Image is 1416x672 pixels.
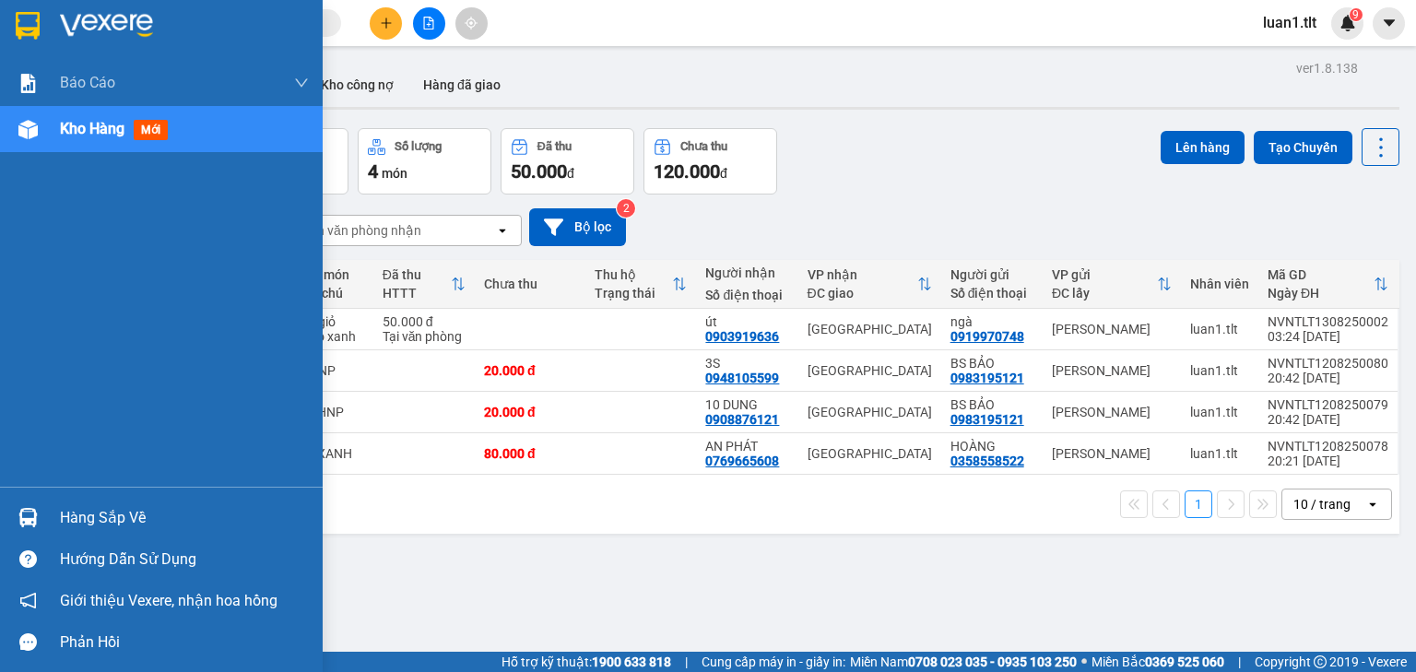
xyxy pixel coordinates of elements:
[382,166,407,181] span: món
[950,412,1024,427] div: 0983195121
[950,439,1033,454] div: HOÀNG
[60,589,277,612] span: Giới thiệu Vexere, nhận hoa hồng
[1268,329,1388,344] div: 03:24 [DATE]
[720,166,727,181] span: đ
[685,652,688,672] span: |
[60,629,309,656] div: Phản hồi
[1052,405,1172,419] div: [PERSON_NAME]
[808,405,932,419] div: [GEOGRAPHIC_DATA]
[1268,397,1388,412] div: NVNTLT1208250079
[705,329,779,344] div: 0903919636
[1043,260,1181,309] th: Toggle SortBy
[705,397,788,412] div: 10 DUNG
[294,221,421,240] div: Chọn văn phòng nhận
[680,140,727,153] div: Chưa thu
[1268,286,1374,301] div: Ngày ĐH
[383,314,466,329] div: 50.000 đ
[16,12,40,40] img: logo-vxr
[705,314,788,329] div: út
[705,371,779,385] div: 0948105599
[950,286,1033,301] div: Số điện thoại
[60,504,309,532] div: Hàng sắp về
[654,160,720,183] span: 120.000
[1091,652,1224,672] span: Miền Bắc
[1238,652,1241,672] span: |
[950,356,1033,371] div: BS BẢO
[1268,412,1388,427] div: 20:42 [DATE]
[537,140,572,153] div: Đã thu
[373,260,475,309] th: Toggle SortBy
[1268,267,1374,282] div: Mã GD
[1268,454,1388,468] div: 20:21 [DATE]
[1268,314,1388,329] div: NVNTLT1308250002
[585,260,696,309] th: Toggle SortBy
[1314,655,1327,668] span: copyright
[950,314,1033,329] div: ngà
[19,633,37,651] span: message
[19,592,37,609] span: notification
[18,74,38,93] img: solution-icon
[1052,322,1172,336] div: [PERSON_NAME]
[908,654,1077,669] strong: 0708 023 035 - 0935 103 250
[1052,267,1157,282] div: VP gửi
[950,371,1024,385] div: 0983195121
[617,199,635,218] sup: 2
[299,314,363,344] div: 1 k giỏ caro xanh
[950,267,1033,282] div: Người gửi
[408,63,515,107] button: Hàng đã giao
[950,454,1024,468] div: 0358558522
[1339,15,1356,31] img: icon-new-feature
[529,208,626,246] button: Bộ lọc
[484,277,576,291] div: Chưa thu
[422,17,435,29] span: file-add
[567,166,574,181] span: đ
[595,267,672,282] div: Thu hộ
[299,267,363,282] div: Tên món
[455,7,488,40] button: aim
[299,363,363,378] div: 1 HNP
[299,405,363,419] div: 1K HNP
[1268,356,1388,371] div: NVNTLT1208250080
[60,120,124,137] span: Kho hàng
[383,329,466,344] div: Tại văn phòng
[808,446,932,461] div: [GEOGRAPHIC_DATA]
[395,140,442,153] div: Số lượng
[1081,658,1087,666] span: ⚪️
[808,286,917,301] div: ĐC giao
[808,267,917,282] div: VP nhận
[465,17,478,29] span: aim
[592,654,671,669] strong: 1900 633 818
[1350,8,1363,21] sup: 9
[484,446,576,461] div: 80.000 đ
[705,265,788,280] div: Người nhận
[368,160,378,183] span: 4
[1268,371,1388,385] div: 20:42 [DATE]
[1190,322,1249,336] div: luan1.tlt
[1052,446,1172,461] div: [PERSON_NAME]
[1145,654,1224,669] strong: 0369 525 060
[1258,260,1398,309] th: Toggle SortBy
[705,439,788,454] div: AN PHÁT
[798,260,941,309] th: Toggle SortBy
[643,128,777,195] button: Chưa thu120.000đ
[370,7,402,40] button: plus
[705,454,779,468] div: 0769665608
[1185,490,1212,518] button: 1
[484,363,576,378] div: 20.000 đ
[299,446,363,461] div: 1B XANH
[1190,446,1249,461] div: luan1.tlt
[1296,58,1358,78] div: ver 1.8.138
[511,160,567,183] span: 50.000
[1052,286,1157,301] div: ĐC lấy
[134,120,168,140] span: mới
[1190,405,1249,419] div: luan1.tlt
[1161,131,1245,164] button: Lên hàng
[1052,363,1172,378] div: [PERSON_NAME]
[1190,363,1249,378] div: luan1.tlt
[19,550,37,568] span: question-circle
[413,7,445,40] button: file-add
[1352,8,1359,21] span: 9
[60,546,309,573] div: Hướng dẫn sử dụng
[484,405,576,419] div: 20.000 đ
[294,76,309,90] span: down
